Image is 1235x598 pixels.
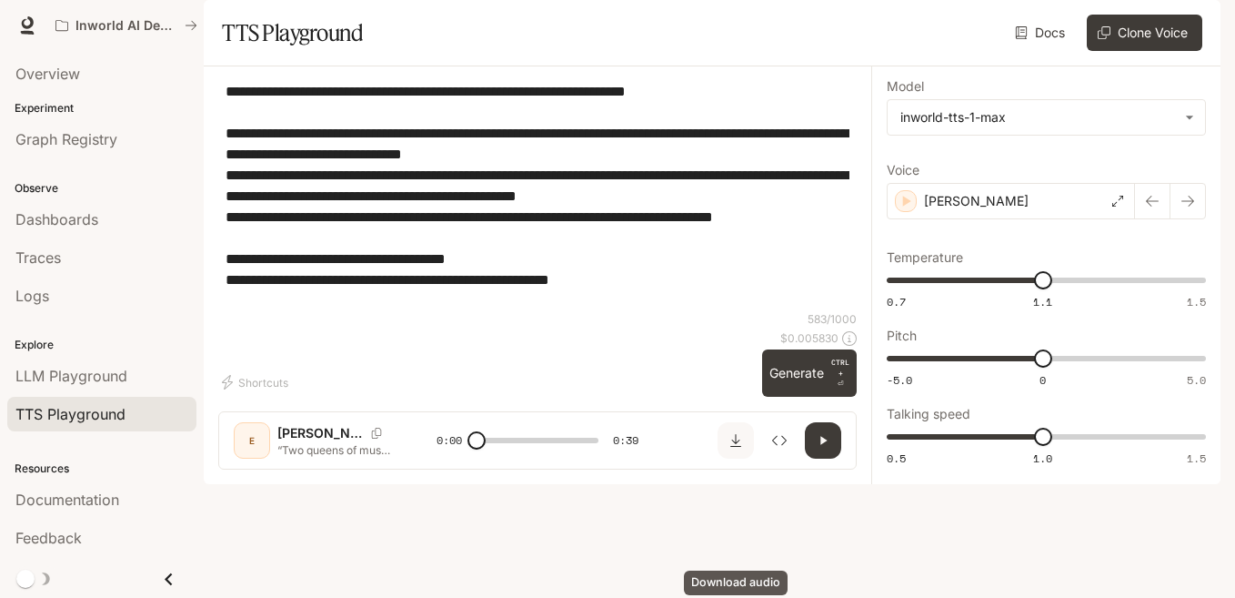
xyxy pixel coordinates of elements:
[437,431,462,450] span: 0:00
[684,571,788,595] div: Download audio
[1033,451,1052,466] span: 1.0
[1187,372,1206,388] span: 5.0
[613,431,638,450] span: 0:39
[888,100,1205,135] div: inworld-tts-1-max
[218,368,296,397] button: Shortcuts
[277,424,364,442] p: [PERSON_NAME]
[831,357,849,390] p: ⏎
[237,426,266,455] div: E
[887,164,919,177] p: Voice
[1011,15,1072,51] a: Docs
[887,251,963,264] p: Temperature
[364,428,389,439] button: Copy Voice ID
[75,18,177,34] p: Inworld AI Demos
[887,408,970,421] p: Talking speed
[887,80,924,93] p: Model
[831,357,849,379] p: CTRL +
[222,15,363,51] h1: TTS Playground
[761,422,798,459] button: Inspect
[1087,15,1202,51] button: Clone Voice
[762,350,857,397] button: GenerateCTRL +⏎
[887,372,912,388] span: -5.0
[1187,451,1206,466] span: 1.5
[718,422,754,459] button: Download audio
[887,451,906,466] span: 0.5
[887,329,917,342] p: Pitch
[900,108,1176,127] div: inworld-tts-1-max
[47,7,206,44] button: All workspaces
[1033,294,1052,309] span: 1.1
[1187,294,1206,309] span: 1.5
[1039,372,1046,388] span: 0
[887,294,906,309] span: 0.7
[924,192,1029,210] p: [PERSON_NAME]
[277,442,393,458] p: “Two queens of music — [PERSON_NAME] or [PERSON_NAME]. Who truly rules the stage? * [PERSON_NAME]...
